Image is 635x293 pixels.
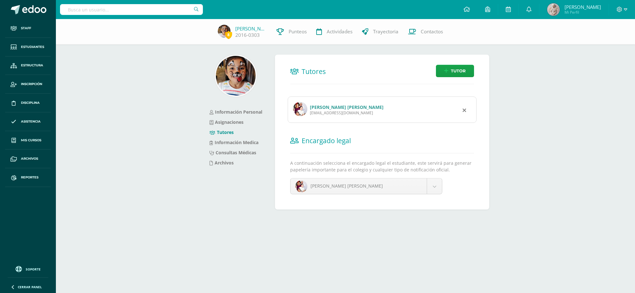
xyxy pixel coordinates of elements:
span: Mi Perfil [565,10,601,15]
span: Estructura [21,63,43,68]
span: Tutor [451,65,466,77]
span: Disciplina [21,100,40,105]
a: Trayectoria [357,19,403,44]
span: Asistencia [21,119,41,124]
a: Consultas Médicas [210,150,256,156]
a: Contactos [403,19,448,44]
a: Estructura [5,57,51,75]
a: Inscripción [5,75,51,94]
img: 609430fa80d518eb760911367e16d7c0.png [216,56,256,96]
a: Actividades [311,19,357,44]
a: [PERSON_NAME] [PERSON_NAME] [310,104,384,110]
span: Cerrar panel [18,285,42,289]
a: Asignaciones [210,119,244,125]
img: 8a11d51fe40e6e532af56a0a6c9ac430.png [295,180,307,192]
span: Soporte [26,267,41,271]
img: 0721312b14301b3cebe5de6252ad211a.png [547,3,560,16]
img: profile image [293,102,307,116]
span: Actividades [327,28,352,35]
a: Información Medica [210,139,258,145]
span: Tutores [302,67,326,76]
a: Staff [5,19,51,38]
a: Estudiantes [5,38,51,57]
span: Punteos [289,28,307,35]
span: 8 [225,31,232,39]
input: Busca un usuario... [60,4,203,15]
div: [EMAIL_ADDRESS][DOMAIN_NAME] [310,110,384,116]
span: Estudiantes [21,44,44,50]
p: A continuación selecciona el encargado legal el estudiante, este servirá para generar papelería i... [290,160,474,173]
a: Reportes [5,168,51,187]
span: Trayectoria [373,28,398,35]
span: Archivos [21,156,38,161]
a: Punteos [272,19,311,44]
a: Archivos [5,150,51,168]
span: [PERSON_NAME] [565,4,601,10]
span: Encargado legal [302,136,351,145]
a: Archivos [210,160,234,166]
a: Información Personal [210,109,262,115]
a: 2016-0303 [235,32,260,38]
span: Inscripción [21,82,42,87]
a: Asistencia [5,112,51,131]
a: [PERSON_NAME] [PERSON_NAME] [291,178,442,194]
a: Soporte [8,264,48,273]
span: Reportes [21,175,38,180]
a: [PERSON_NAME] [235,25,267,32]
span: [PERSON_NAME] [PERSON_NAME] [311,183,383,189]
a: Mis cursos [5,131,51,150]
span: Staff [21,26,31,31]
a: Tutor [436,65,474,77]
img: 6e7688701d8d8f48edb8c525d3756b2c.png [218,25,231,37]
span: Mis cursos [21,138,41,143]
div: Remover [463,106,466,114]
a: Disciplina [5,94,51,112]
span: Contactos [421,28,443,35]
a: Tutores [210,129,234,135]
